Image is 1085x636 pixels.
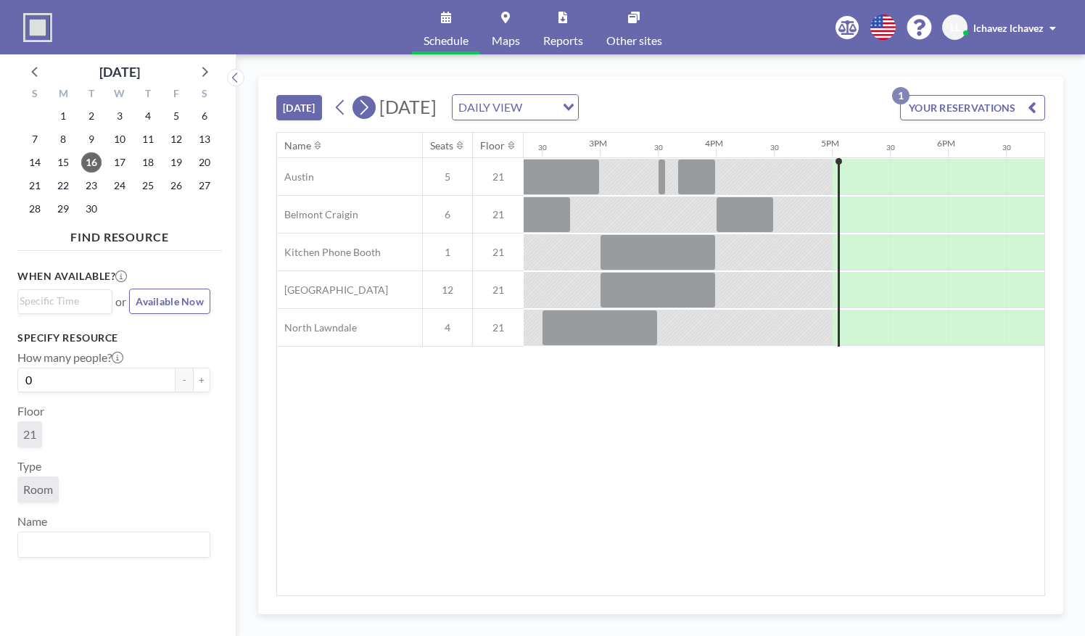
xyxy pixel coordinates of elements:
[136,295,204,307] span: Available Now
[78,86,106,104] div: T
[18,532,210,557] div: Search for option
[423,246,472,259] span: 1
[17,331,210,344] h3: Specify resource
[194,152,215,173] span: Saturday, September 20, 2025
[166,129,186,149] span: Friday, September 12, 2025
[277,208,358,221] span: Belmont Craigin
[277,284,388,297] span: [GEOGRAPHIC_DATA]
[53,129,73,149] span: Monday, September 8, 2025
[25,152,45,173] span: Sunday, September 14, 2025
[473,284,524,297] span: 21
[166,106,186,126] span: Friday, September 5, 2025
[110,175,130,196] span: Wednesday, September 24, 2025
[538,143,547,152] div: 30
[23,427,36,442] span: 21
[81,152,102,173] span: Tuesday, September 16, 2025
[606,35,662,46] span: Other sites
[430,139,453,152] div: Seats
[937,138,955,149] div: 6PM
[473,321,524,334] span: 21
[194,175,215,196] span: Saturday, September 27, 2025
[18,290,112,312] div: Search for option
[53,106,73,126] span: Monday, September 1, 2025
[193,368,210,392] button: +
[194,129,215,149] span: Saturday, September 13, 2025
[166,175,186,196] span: Friday, September 26, 2025
[20,293,104,309] input: Search for option
[473,170,524,183] span: 21
[589,138,607,149] div: 3PM
[190,86,218,104] div: S
[49,86,78,104] div: M
[453,95,578,120] div: Search for option
[23,482,53,497] span: Room
[110,152,130,173] span: Wednesday, September 17, 2025
[654,143,663,152] div: 30
[277,321,357,334] span: North Lawndale
[892,87,909,104] p: 1
[821,138,839,149] div: 5PM
[110,129,130,149] span: Wednesday, September 10, 2025
[1002,143,1011,152] div: 30
[81,106,102,126] span: Tuesday, September 2, 2025
[194,106,215,126] span: Saturday, September 6, 2025
[138,152,158,173] span: Thursday, September 18, 2025
[138,175,158,196] span: Thursday, September 25, 2025
[276,95,322,120] button: [DATE]
[973,22,1044,34] span: lchavez lchavez
[21,86,49,104] div: S
[20,535,202,554] input: Search for option
[106,86,134,104] div: W
[17,404,44,418] label: Floor
[53,175,73,196] span: Monday, September 22, 2025
[423,321,472,334] span: 4
[543,35,583,46] span: Reports
[25,175,45,196] span: Sunday, September 21, 2025
[455,98,525,117] span: DAILY VIEW
[492,35,520,46] span: Maps
[17,350,123,365] label: How many people?
[886,143,895,152] div: 30
[138,106,158,126] span: Thursday, September 4, 2025
[284,139,311,152] div: Name
[423,170,472,183] span: 5
[473,208,524,221] span: 21
[17,459,41,474] label: Type
[423,284,472,297] span: 12
[133,86,162,104] div: T
[138,129,158,149] span: Thursday, September 11, 2025
[53,152,73,173] span: Monday, September 15, 2025
[166,152,186,173] span: Friday, September 19, 2025
[473,246,524,259] span: 21
[176,368,193,392] button: -
[17,514,47,529] label: Name
[17,224,222,244] h4: FIND RESOURCE
[162,86,190,104] div: F
[115,294,126,309] span: or
[527,98,554,117] input: Search for option
[81,199,102,219] span: Tuesday, September 30, 2025
[423,208,472,221] span: 6
[424,35,469,46] span: Schedule
[25,129,45,149] span: Sunday, September 7, 2025
[900,95,1045,120] button: YOUR RESERVATIONS1
[379,96,437,117] span: [DATE]
[53,199,73,219] span: Monday, September 29, 2025
[81,175,102,196] span: Tuesday, September 23, 2025
[950,21,960,34] span: LL
[25,199,45,219] span: Sunday, September 28, 2025
[81,129,102,149] span: Tuesday, September 9, 2025
[705,138,723,149] div: 4PM
[277,246,381,259] span: Kitchen Phone Booth
[129,289,210,314] button: Available Now
[23,13,52,42] img: organization-logo
[770,143,779,152] div: 30
[277,170,314,183] span: Austin
[99,62,140,82] div: [DATE]
[480,139,505,152] div: Floor
[110,106,130,126] span: Wednesday, September 3, 2025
